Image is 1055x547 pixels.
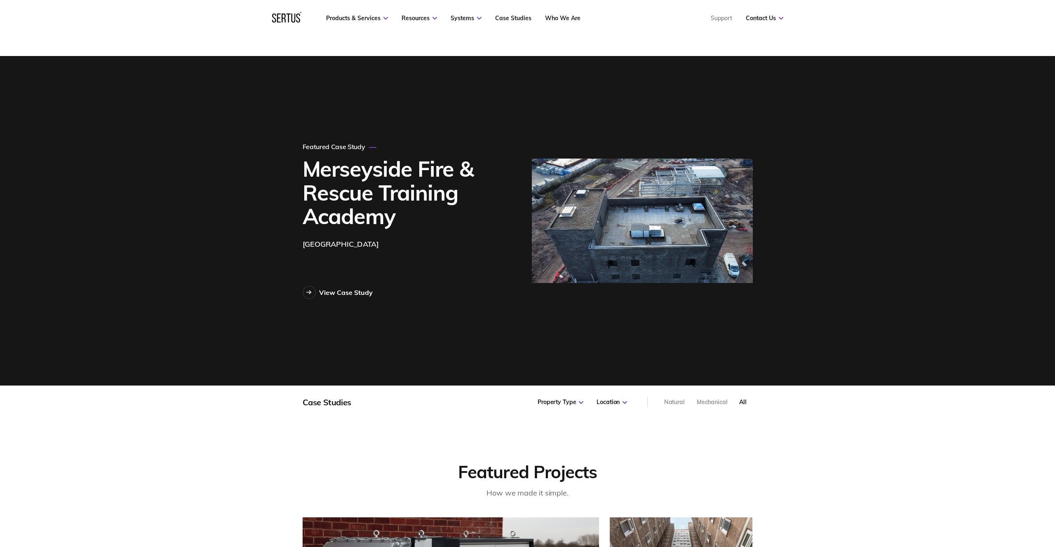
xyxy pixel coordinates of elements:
a: Contact Us [746,14,783,22]
a: Case Studies [495,14,531,22]
div: All [739,398,747,407]
a: Who We Are [545,14,580,22]
div: Location [597,398,627,407]
div: Featured Case Study [303,143,377,151]
a: View Case Study [303,286,373,299]
a: Systems [451,14,482,22]
h1: Merseyside Fire & Rescue Training Academy [303,157,505,228]
div: Natural [664,398,685,407]
a: Products & Services [326,14,388,22]
a: Resources [402,14,437,22]
iframe: Chat Widget [1014,507,1055,547]
a: Support [711,14,732,22]
div: Property Type [538,398,583,407]
div: Featured Projects [303,461,753,483]
div: Mechanical [697,398,728,407]
div: View Case Study [319,288,373,297]
div: How we made it simple. [303,487,753,499]
div: [GEOGRAPHIC_DATA] [303,238,379,250]
div: Case Studies [303,397,351,407]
